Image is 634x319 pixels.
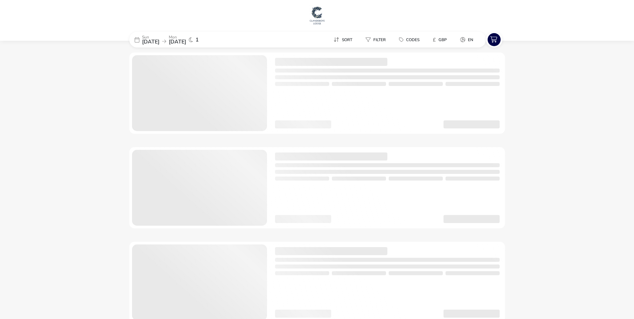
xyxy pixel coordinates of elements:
[129,32,230,47] div: Sun[DATE]Mon[DATE]1
[394,35,425,44] button: Codes
[394,35,427,44] naf-pibe-menu-bar-item: Codes
[433,36,436,43] i: £
[169,38,186,45] span: [DATE]
[468,37,473,42] span: en
[142,35,159,39] p: Sun
[455,35,481,44] naf-pibe-menu-bar-item: en
[342,37,352,42] span: Sort
[360,35,391,44] button: Filter
[196,37,199,42] span: 1
[373,37,386,42] span: Filter
[328,35,360,44] naf-pibe-menu-bar-item: Sort
[309,5,326,25] img: Main Website
[360,35,394,44] naf-pibe-menu-bar-item: Filter
[169,35,186,39] p: Mon
[328,35,358,44] button: Sort
[142,38,159,45] span: [DATE]
[427,35,455,44] naf-pibe-menu-bar-item: £GBP
[427,35,452,44] button: £GBP
[406,37,419,42] span: Codes
[438,37,447,42] span: GBP
[455,35,479,44] button: en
